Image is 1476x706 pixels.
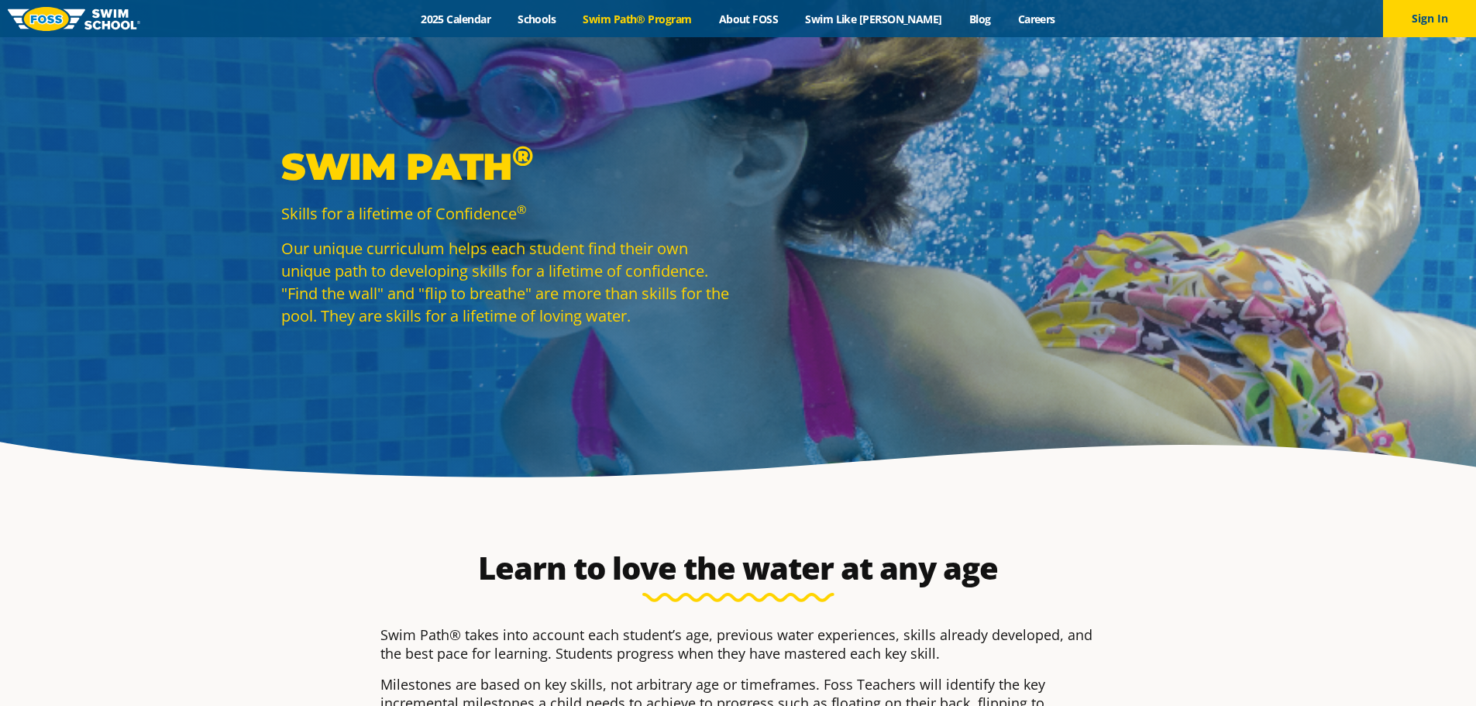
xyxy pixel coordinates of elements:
[281,237,731,327] p: Our unique curriculum helps each student find their own unique path to developing skills for a li...
[955,12,1004,26] a: Blog
[512,139,533,173] sup: ®
[408,12,504,26] a: 2025 Calendar
[281,202,731,225] p: Skills for a lifetime of Confidence
[373,549,1104,587] h2: Learn to love the water at any age
[8,7,140,31] img: FOSS Swim School Logo
[380,625,1096,663] p: Swim Path® takes into account each student’s age, previous water experiences, skills already deve...
[705,12,792,26] a: About FOSS
[569,12,705,26] a: Swim Path® Program
[517,201,526,217] sup: ®
[792,12,956,26] a: Swim Like [PERSON_NAME]
[504,12,569,26] a: Schools
[281,143,731,190] p: Swim Path
[1004,12,1068,26] a: Careers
